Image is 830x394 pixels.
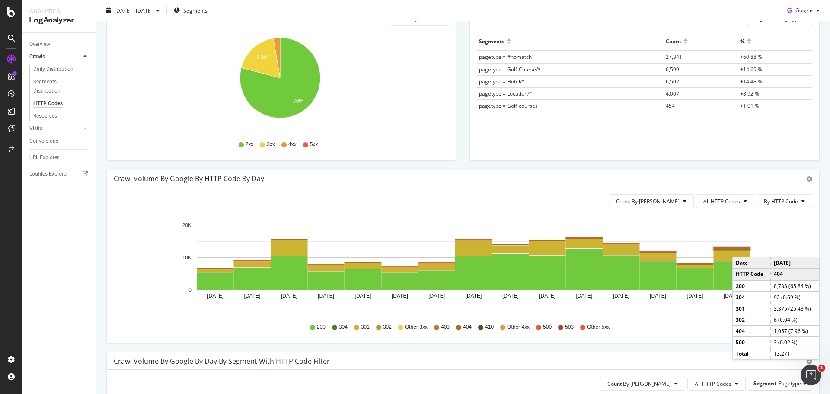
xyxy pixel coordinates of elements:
[687,293,703,299] text: [DATE]
[771,303,819,314] td: 3,375 (25.43 %)
[771,269,819,280] td: 404
[806,176,812,182] div: gear
[733,257,771,269] td: Date
[607,380,671,388] span: Count By Day
[666,66,679,73] span: 6,599
[771,348,819,359] td: 13,271
[267,141,275,148] span: 3xx
[666,78,679,85] span: 6,502
[733,303,771,314] td: 301
[361,324,370,331] span: 301
[405,324,428,331] span: Other 3xx
[355,293,371,299] text: [DATE]
[114,32,446,133] svg: A chart.
[29,16,89,26] div: LogAnalyzer
[29,170,68,179] div: Logfiles Explorer
[318,293,334,299] text: [DATE]
[207,293,223,299] text: [DATE]
[771,314,819,325] td: 6 (0.04 %)
[613,293,629,299] text: [DATE]
[479,102,538,109] span: pagetype = Golf-courses
[724,293,740,299] text: [DATE]
[771,280,819,292] td: 8,738 (65.84 %)
[733,291,771,303] td: 304
[33,99,63,108] div: HTTP Codes
[784,3,823,17] button: Google
[288,141,297,148] span: 4xx
[188,287,192,293] text: 0
[33,77,89,96] a: Segments Distribution
[666,102,675,109] span: 454
[696,194,754,208] button: All HTTP Codes
[666,90,679,97] span: 4,007
[616,198,680,205] span: Count By Day
[733,269,771,280] td: HTTP Code
[281,293,297,299] text: [DATE]
[182,255,192,261] text: 10K
[801,365,821,385] iframe: Intercom live chat
[29,7,89,16] div: Analytics
[29,52,45,61] div: Crawls
[29,40,50,49] div: Overview
[339,324,348,331] span: 304
[428,293,445,299] text: [DATE]
[29,170,89,179] a: Logfiles Explorer
[733,326,771,337] td: 404
[609,194,694,208] button: Count By [PERSON_NAME]
[114,357,330,365] div: Crawl Volume by google by Day by Segment with HTTP Code Filter
[733,314,771,325] td: 302
[33,65,73,74] div: Daily Distribution
[502,293,519,299] text: [DATE]
[587,324,610,331] span: Other 5xx
[666,53,682,61] span: 27,341
[29,137,58,146] div: Conversions
[115,6,153,14] span: [DATE] - [DATE]
[466,293,482,299] text: [DATE]
[740,78,762,85] span: +14.48 %
[479,78,525,85] span: pagetype = Hotel/*
[29,124,81,133] a: Visits
[479,90,532,97] span: pagetype = Location/*
[29,137,89,146] a: Conversions
[687,377,746,391] button: All HTTP Codes
[740,90,759,97] span: +8.92 %
[771,326,819,337] td: 1,057 (7.96 %)
[479,34,504,48] div: Segments
[114,215,806,315] svg: A chart.
[565,324,574,331] span: 503
[753,380,776,387] span: Segment
[485,324,494,331] span: 410
[576,293,593,299] text: [DATE]
[600,377,685,391] button: Count By [PERSON_NAME]
[695,380,731,388] span: All HTTP Codes
[507,324,530,331] span: Other 4xx
[317,324,326,331] span: 200
[771,291,819,303] td: 92 (0.69 %)
[479,66,541,73] span: pagetype = Golf-Course/*
[33,112,57,121] div: Resources
[806,359,812,365] div: gear
[757,194,812,208] button: By HTTP Code
[543,324,552,331] span: 500
[29,153,89,162] a: URL Explorer
[703,198,740,205] span: All HTTP Codes
[795,6,813,14] span: Google
[293,99,303,105] text: 79%
[254,54,268,61] text: 18.3%
[183,6,207,14] span: Segments
[733,337,771,348] td: 500
[392,293,408,299] text: [DATE]
[29,153,59,162] div: URL Explorer
[103,3,163,17] button: [DATE] - [DATE]
[29,124,42,133] div: Visits
[29,52,81,61] a: Crawls
[764,198,798,205] span: By HTTP Code
[771,337,819,348] td: 3 (0.02 %)
[740,53,762,61] span: +60.88 %
[182,222,192,228] text: 20K
[740,34,745,48] div: %
[244,293,261,299] text: [DATE]
[33,65,89,74] a: Daily Distribution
